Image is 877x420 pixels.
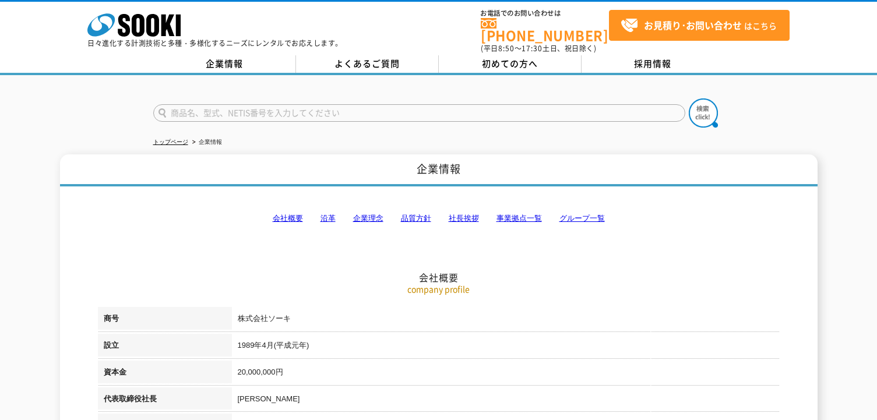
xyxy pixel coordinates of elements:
[609,10,790,41] a: お見積り･お問い合わせはこちら
[190,136,222,149] li: 企業情報
[621,17,777,34] span: はこちら
[98,361,232,387] th: 資本金
[689,98,718,128] img: btn_search.png
[481,18,609,42] a: [PHONE_NUMBER]
[232,387,780,414] td: [PERSON_NAME]
[496,214,542,223] a: 事業拠点一覧
[98,307,232,334] th: 商号
[98,387,232,414] th: 代表取締役社長
[87,40,343,47] p: 日々進化する計測技術と多種・多様化するニーズにレンタルでお応えします。
[498,43,515,54] span: 8:50
[232,361,780,387] td: 20,000,000円
[481,43,596,54] span: (平日 ～ 土日、祝日除く)
[232,307,780,334] td: 株式会社ソーキ
[439,55,582,73] a: 初めての方へ
[320,214,336,223] a: 沿革
[153,139,188,145] a: トップページ
[401,214,431,223] a: 品質方針
[481,10,609,17] span: お電話でのお問い合わせは
[522,43,543,54] span: 17:30
[232,334,780,361] td: 1989年4月(平成元年)
[153,55,296,73] a: 企業情報
[60,154,818,186] h1: 企業情報
[98,334,232,361] th: 設立
[153,104,685,122] input: 商品名、型式、NETIS番号を入力してください
[482,57,538,70] span: 初めての方へ
[449,214,479,223] a: 社長挨拶
[296,55,439,73] a: よくあるご質問
[644,18,742,32] strong: お見積り･お問い合わせ
[353,214,383,223] a: 企業理念
[582,55,724,73] a: 採用情報
[273,214,303,223] a: 会社概要
[98,155,780,284] h2: 会社概要
[98,283,780,295] p: company profile
[559,214,605,223] a: グループ一覧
